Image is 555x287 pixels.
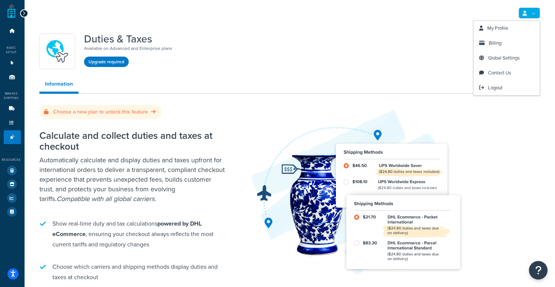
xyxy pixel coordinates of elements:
[474,36,540,51] a: Billing
[489,39,501,47] span: Billing
[44,38,70,64] img: icon-duo-feat-landed-cost-7136b061.png
[4,164,21,177] li: Test Your Rates
[4,178,21,191] li: Marketplace
[39,130,225,152] h2: Calculate and collect duties and taxes at checkout
[84,45,172,52] p: Available on Advanced and Enterprise plans
[474,80,540,95] a: Logout
[4,116,21,130] li: Shipping Rules
[488,69,511,76] span: Contact Us
[44,108,157,116] a: Choose a new plan to unlock this feature
[529,261,548,280] button: Open Resource Center
[4,205,21,219] li: Help Docs
[84,34,172,45] h1: Duties & Taxes
[487,25,508,32] span: My Profile
[39,258,225,286] li: Choose which carriers and shipping methods display duties and taxes at checkout
[248,108,471,276] img: Duties & Taxes
[474,66,540,80] a: Contact Us
[57,194,156,204] i: Compatible with all global carriers.
[488,84,503,91] span: Logout
[4,56,21,70] li: Websites
[84,57,129,67] button: Upgrade required
[4,24,21,38] li: Dashboard
[474,51,540,66] a: Global Settings
[39,77,78,94] a: Information
[474,21,540,36] a: My Profile
[4,191,21,205] li: Analytics
[39,215,225,253] li: Show real-time duty and tax calculations , ensuring your checkout always reflects the most curren...
[4,102,21,116] li: Carriers
[488,54,520,61] span: Global Settings
[4,70,21,84] li: Origins
[4,130,21,144] li: Advanced Features
[39,155,225,204] p: Automatically calculate and display duties and taxes upfront for international orders to deliver ...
